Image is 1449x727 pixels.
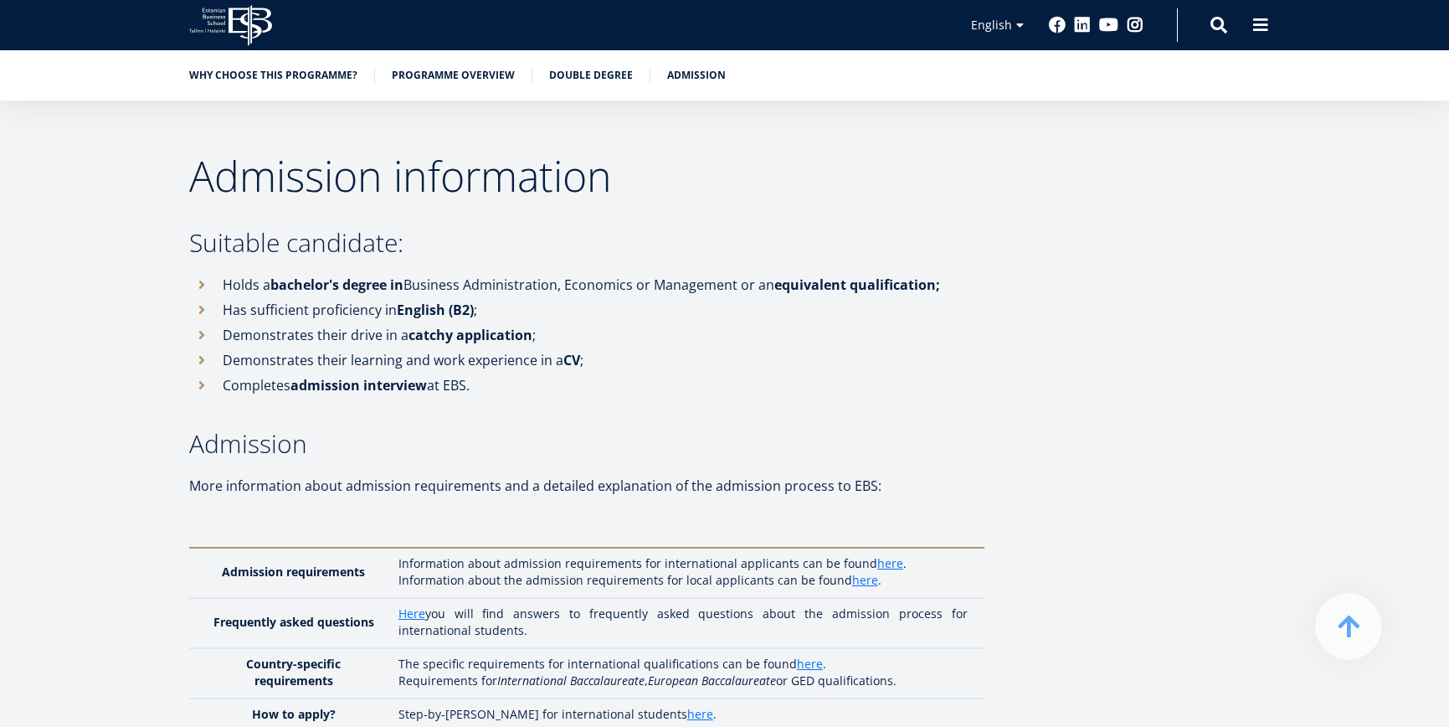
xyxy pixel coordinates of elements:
[398,572,968,589] p: Information about the admission requirements for local applicants can be found .
[270,276,403,294] strong: bachelor's degree in
[648,673,776,688] em: European Baccalaureate
[1127,17,1143,34] a: Instagram
[398,606,425,622] a: Here
[290,376,427,394] strong: admission interview
[4,234,14,244] input: MA in International Management
[774,276,940,294] strong: equivalent qualification;
[252,706,336,722] strong: How to apply?
[1099,17,1118,34] a: Youtube
[408,326,532,344] strong: catchy application
[497,673,645,688] em: International Baccalaureate
[398,706,968,723] p: Step-by-[PERSON_NAME] for international students .
[189,67,357,84] a: Why choose this programme?
[398,1,451,16] span: Last Name
[189,230,984,255] h3: Suitable candidate:
[1074,17,1091,34] a: Linkedin
[18,232,184,247] span: MA in International Management
[213,614,374,630] strong: Frequently asked questions
[189,473,984,498] p: More information about admission requirements and a detailed explanation of the admission process...
[687,706,713,723] a: here
[398,656,968,673] p: The specific requirements for international qualifications can be found .
[549,67,633,84] a: Double Degree
[563,351,580,369] strong: CV
[797,656,823,673] a: here
[189,272,984,297] li: Holds a Business Administration, Economics or Management or an
[189,431,984,456] h3: Admission
[398,555,968,572] p: Information about admission requirements for international applicants can be found .
[189,373,984,398] li: Completes at EBS.
[877,555,903,572] a: here
[189,322,984,348] li: Demonstrates their drive in a ;
[392,67,515,84] a: Programme overview
[189,155,984,197] h2: Admission information
[222,564,365,580] strong: Admission requirements
[189,348,984,373] li: Demonstrates their learning and work experience in a ;
[667,67,726,84] a: Admission
[390,598,984,648] td: you will find answers to frequently asked questions about the admission process for international...
[1049,17,1066,34] a: Facebook
[852,572,878,589] a: here
[189,297,984,322] li: Has sufficient proficiency in ;
[397,301,474,319] strong: English (B2)
[398,673,968,689] p: Requirements for , or GED qualifications.
[246,656,341,688] strong: Country-specific requirements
